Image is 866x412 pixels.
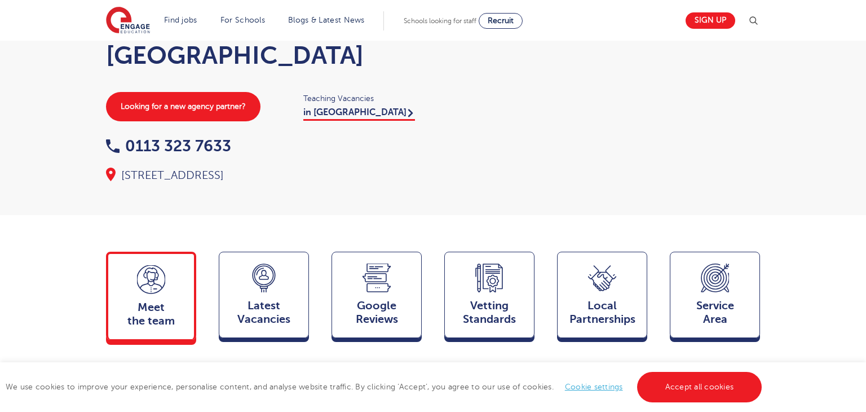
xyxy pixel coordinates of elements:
span: Meet the team [114,301,188,328]
a: Blogs & Latest News [288,16,365,24]
a: Recruit [479,13,523,29]
a: Sign up [686,12,735,29]
a: LatestVacancies [219,252,309,343]
span: Recruit [488,16,514,25]
span: Teaching Vacancies [303,92,422,105]
span: Latest Vacancies [225,299,303,326]
span: Vetting Standards [450,299,528,326]
span: Schools looking for staff [404,17,476,25]
a: 0113 323 7633 [106,137,231,155]
span: Google Reviews [338,299,416,326]
a: GoogleReviews [332,252,422,343]
a: in [GEOGRAPHIC_DATA] [303,107,415,121]
a: Cookie settings [565,383,623,391]
a: Accept all cookies [637,372,762,402]
div: [STREET_ADDRESS] [106,168,422,183]
a: Local Partnerships [557,252,647,343]
span: Local Partnerships [563,299,641,326]
a: Find jobs [164,16,197,24]
a: VettingStandards [444,252,534,343]
a: Looking for a new agency partner? [106,92,260,121]
span: Service Area [676,299,754,326]
a: For Schools [220,16,265,24]
a: ServiceArea [670,252,760,343]
img: Engage Education [106,7,150,35]
span: We use cookies to improve your experience, personalise content, and analyse website traffic. By c... [6,383,765,391]
a: Meetthe team [106,252,196,345]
